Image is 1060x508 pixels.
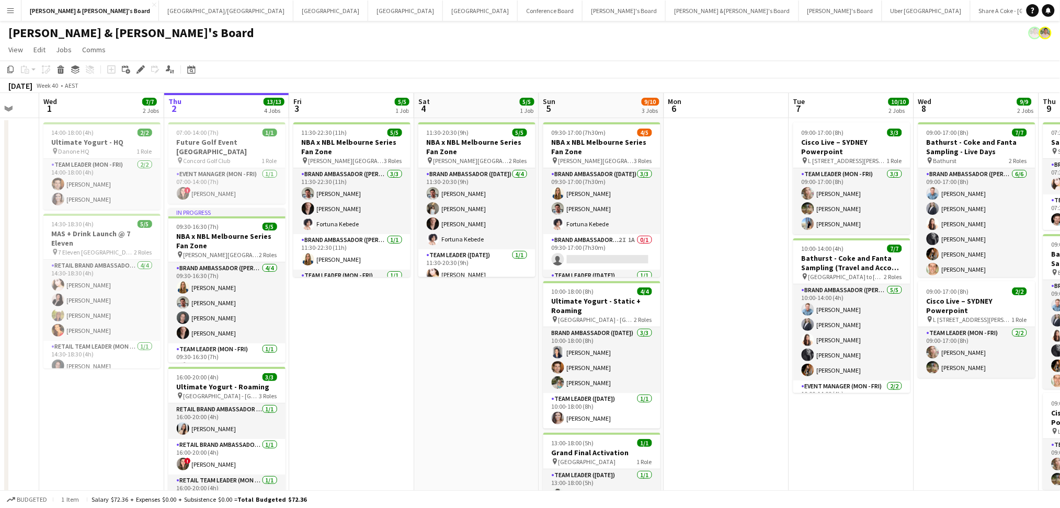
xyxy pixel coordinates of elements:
span: Budgeted [17,496,47,503]
span: 2 Roles [634,316,652,324]
app-card-role: Brand Ambassador ([PERSON_NAME])4/409:30-16:30 (7h)[PERSON_NAME][PERSON_NAME][PERSON_NAME][PERSON... [168,262,286,343]
h3: Cisco Live – SYDNEY Powerpoint [793,137,910,156]
span: 4/4 [637,287,652,295]
span: 9/10 [642,98,659,106]
div: 11:30-22:30 (11h)5/5NBA x NBL Melbourne Series Fan Zone [PERSON_NAME][GEOGRAPHIC_DATA], [GEOGRAPH... [293,122,411,277]
h3: Ultimate Yogurt - Static + Roaming [543,296,660,315]
app-card-role: Brand Ambassador ([PERSON_NAME])1/111:30-22:30 (11h)[PERSON_NAME] [293,234,411,270]
button: Conference Board [518,1,583,21]
span: 2 [167,102,181,114]
span: 2 Roles [134,248,152,256]
span: 14:00-18:00 (4h) [52,129,94,136]
span: 1 item [58,495,83,503]
app-job-card: 09:00-17:00 (8h)3/3Cisco Live – SYDNEY Powerpoint L [STREET_ADDRESS][PERSON_NAME] (Veritas Office... [793,122,910,234]
app-card-role: Team Leader ([DATE])1/111:30-20:30 (9h)[PERSON_NAME] [418,249,535,285]
div: 2 Jobs [889,107,909,114]
span: View [8,45,23,54]
div: Salary $72.36 + Expenses $0.00 + Subsistence $0.00 = [92,495,306,503]
app-card-role: Brand Ambassador ([PERSON_NAME])5/510:00-14:00 (4h)[PERSON_NAME][PERSON_NAME][PERSON_NAME][PERSON... [793,284,910,380]
app-card-role: Brand Ambassador ([DATE])4/411:30-20:30 (9h)[PERSON_NAME][PERSON_NAME][PERSON_NAME]Fortuna Kebede [418,168,535,249]
a: View [4,43,27,56]
app-card-role: Team Leader (Mon - Fri)3/309:00-17:00 (8h)[PERSON_NAME][PERSON_NAME][PERSON_NAME] [793,168,910,234]
app-user-avatar: Arrence Torres [1029,27,1041,39]
span: 2/2 [138,129,152,136]
span: 1 Role [637,458,652,466]
span: 2/2 [1012,287,1027,295]
span: L [STREET_ADDRESS][PERSON_NAME] (Veritas Offices) [933,316,1012,324]
span: 5 [542,102,556,114]
span: Mon [668,97,682,106]
span: 11:30-22:30 (11h) [302,129,347,136]
span: [GEOGRAPHIC_DATA] - [GEOGRAPHIC_DATA] [559,316,634,324]
span: 4/5 [637,129,652,136]
div: In progress [168,208,286,216]
h3: Ultimate Yogurt - Roaming [168,382,286,391]
span: 7/7 [142,98,157,106]
span: 09:30-16:30 (7h) [177,223,219,230]
app-card-role: Event Manager (Mon - Fri)2/210:00-14:00 (4h) [793,380,910,431]
h3: Cisco Live – SYDNEY Powerpoint [918,296,1035,315]
span: 07:00-14:00 (7h) [177,129,219,136]
h3: Bathurst - Coke and Fanta Sampling - Live Days [918,137,1035,156]
button: [PERSON_NAME] & [PERSON_NAME]'s Board [666,1,799,21]
span: 6 [667,102,682,114]
span: 7/7 [1012,129,1027,136]
span: 7/7 [887,245,902,252]
span: 3/3 [263,373,277,381]
span: Wed [918,97,932,106]
span: 2 Roles [884,273,902,281]
span: 7 [792,102,805,114]
span: [PERSON_NAME][GEOGRAPHIC_DATA], [GEOGRAPHIC_DATA] [434,157,509,165]
span: 2 Roles [259,251,277,259]
app-card-role: Team Leader (Mon - Fri)2/209:00-17:00 (8h)[PERSON_NAME][PERSON_NAME] [918,327,1035,378]
span: Fri [293,97,302,106]
app-job-card: 14:00-18:00 (4h)2/2Ultimate Yogurt - HQ Danone HQ1 RoleTeam Leader (Mon - Fri)2/214:00-18:00 (4h)... [43,122,161,210]
span: Tue [793,97,805,106]
div: 09:00-17:00 (8h)7/7Bathurst - Coke and Fanta Sampling - Live Days Bathurst2 RolesBrand Ambassador... [918,122,1035,277]
a: Jobs [52,43,76,56]
span: 3 Roles [384,157,402,165]
h3: NBA x NBL Melbourne Series Fan Zone [543,137,660,156]
span: 10:00-14:00 (4h) [802,245,844,252]
div: 09:30-17:00 (7h30m)4/5NBA x NBL Melbourne Series Fan Zone [PERSON_NAME][GEOGRAPHIC_DATA], [GEOGRA... [543,122,660,277]
button: [GEOGRAPHIC_DATA] [368,1,443,21]
button: [PERSON_NAME]'s Board [799,1,882,21]
span: Danone HQ [59,147,90,155]
h3: NBA x NBL Melbourne Series Fan Zone [418,137,535,156]
span: Comms [82,45,106,54]
span: 1 Role [887,157,902,165]
span: Thu [1043,97,1056,106]
div: [DATE] [8,80,32,91]
span: 7 Eleven [GEOGRAPHIC_DATA] [59,248,134,256]
span: 09:00-17:00 (8h) [802,129,844,136]
app-card-role: Team Leader ([DATE])1/113:00-18:00 (5h)Ly An [PERSON_NAME] [543,469,660,505]
a: Comms [78,43,110,56]
app-job-card: 09:00-17:00 (8h)2/2Cisco Live – SYDNEY Powerpoint L [STREET_ADDRESS][PERSON_NAME] (Veritas Office... [918,281,1035,378]
app-job-card: 11:30-20:30 (9h)5/5NBA x NBL Melbourne Series Fan Zone [PERSON_NAME][GEOGRAPHIC_DATA], [GEOGRAPHI... [418,122,535,277]
app-card-role: Event Manager (Mon - Fri)1/107:00-14:00 (7h)![PERSON_NAME] [168,168,286,204]
span: 5/5 [138,220,152,228]
app-job-card: 07:00-14:00 (7h)1/1Future Golf Event [GEOGRAPHIC_DATA] Concord Golf Club1 RoleEvent Manager (Mon ... [168,122,286,204]
span: 3 [292,102,302,114]
app-job-card: 10:00-14:00 (4h)7/7Bathurst - Coke and Fanta Sampling (Travel and Accom Provided) [GEOGRAPHIC_DAT... [793,238,910,393]
span: 13/13 [264,98,284,106]
app-job-card: 10:00-18:00 (8h)4/4Ultimate Yogurt - Static + Roaming [GEOGRAPHIC_DATA] - [GEOGRAPHIC_DATA]2 Role... [543,281,660,429]
span: [PERSON_NAME][GEOGRAPHIC_DATA], [GEOGRAPHIC_DATA] [559,157,634,165]
h3: Bathurst - Coke and Fanta Sampling (Travel and Accom Provided) [793,253,910,272]
button: [PERSON_NAME]'s Board [583,1,666,21]
h3: NBA x NBL Melbourne Series Fan Zone [293,137,411,156]
app-card-role: Brand Ambassador ([PERSON_NAME])3/311:30-22:30 (11h)[PERSON_NAME][PERSON_NAME]Fortuna Kebede [293,168,411,234]
span: 10/10 [888,98,909,106]
span: 1 Role [1012,316,1027,324]
h3: MAS + Drink Launch @ 7 Eleven [43,229,161,248]
div: 3 Jobs [642,107,659,114]
app-job-card: In progress09:30-16:30 (7h)5/5NBA x NBL Melbourne Series Fan Zone [PERSON_NAME][GEOGRAPHIC_DATA],... [168,208,286,363]
span: [PERSON_NAME][GEOGRAPHIC_DATA], [GEOGRAPHIC_DATA] [184,251,259,259]
app-job-card: 13:00-18:00 (5h)1/1Grand Final Activation [GEOGRAPHIC_DATA]1 RoleTeam Leader ([DATE])1/113:00-18:... [543,433,660,505]
app-card-role: Team Leader (Mon - Fri)1/109:30-16:30 (7h) [168,343,286,379]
